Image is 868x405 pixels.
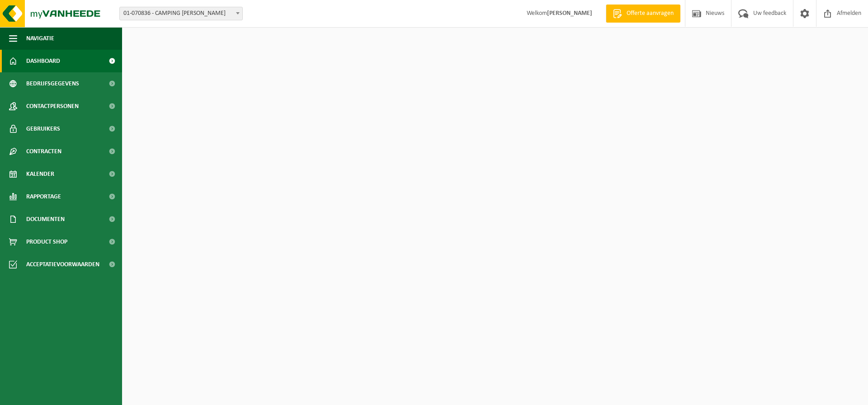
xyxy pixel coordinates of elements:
span: Product Shop [26,231,67,253]
span: Rapportage [26,185,61,208]
a: Offerte aanvragen [606,5,680,23]
span: Documenten [26,208,65,231]
span: Contactpersonen [26,95,79,118]
span: Acceptatievoorwaarden [26,253,99,276]
span: Offerte aanvragen [624,9,676,18]
span: 01-070836 - CAMPING ASTRID - BREDENE [119,7,243,20]
span: Kalender [26,163,54,185]
span: 01-070836 - CAMPING ASTRID - BREDENE [120,7,242,20]
span: Gebruikers [26,118,60,140]
span: Bedrijfsgegevens [26,72,79,95]
span: Dashboard [26,50,60,72]
span: Navigatie [26,27,54,50]
strong: [PERSON_NAME] [547,10,592,17]
span: Contracten [26,140,61,163]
